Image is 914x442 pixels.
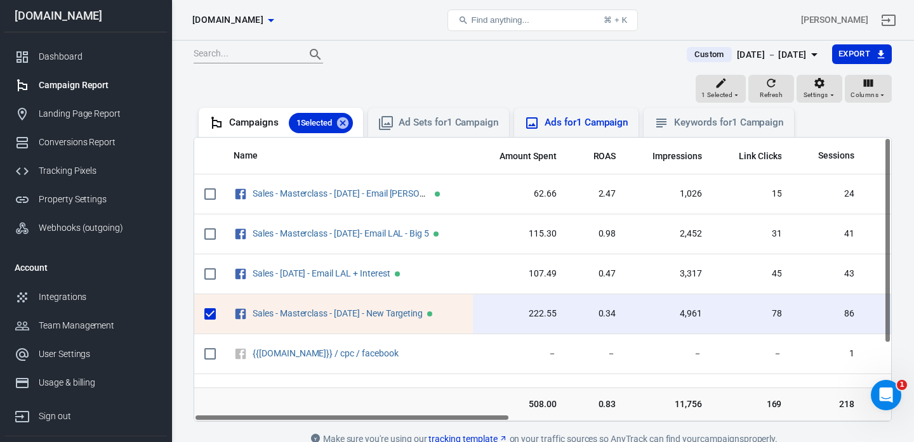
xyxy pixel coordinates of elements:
[300,39,331,70] button: Search
[39,290,157,304] div: Integrations
[39,107,157,120] div: Landing Page Report
[229,113,353,133] div: Campaigns
[722,228,782,240] span: 31
[39,50,157,63] div: Dashboard
[636,308,702,320] span: 4,961
[802,308,854,320] span: 86
[483,308,557,320] span: 222.55
[194,138,891,421] div: scrollable content
[722,398,782,410] span: 169
[652,148,702,164] span: The number of times your ads were on screen.
[187,8,279,32] button: [DOMAIN_NAME]
[4,311,167,340] a: Team Management
[545,116,628,129] div: Ads for 1 Campaign
[696,75,746,103] button: 1 Selected
[253,348,399,358] a: {{[DOMAIN_NAME]}} / cpc / facebook
[39,221,157,235] div: Webhooks (outgoing)
[577,348,616,360] span: －
[483,398,557,410] span: 508.00
[593,150,616,163] span: ROAS
[34,74,44,84] img: tab_domain_overview_orange.svg
[636,228,702,240] span: 2,452
[652,150,702,163] span: Impressions
[577,148,616,164] span: The total return on ad spend
[737,47,807,63] div: [DATE] － [DATE]
[897,380,907,390] span: 1
[871,380,901,410] iframe: Intercom live chat
[4,10,167,22] div: [DOMAIN_NAME]
[4,340,167,368] a: User Settings
[234,186,248,202] svg: Facebook Ads
[4,100,167,128] a: Landing Page Report
[722,268,782,280] span: 45
[289,113,354,133] div: 1Selected
[39,136,157,149] div: Conversions Report
[36,20,62,30] div: v 4.0.25
[748,75,794,103] button: Refresh
[39,376,157,389] div: Usage & billing
[253,308,423,318] a: Sales - Masterclass - [DATE] - New Targeting
[447,10,638,31] button: Find anything...⌘ + K
[253,268,390,278] a: Sales - [DATE] - Email LAL + Interest
[39,193,157,206] div: Property Settings
[802,268,854,280] span: 43
[845,75,892,103] button: Columns
[234,226,248,242] svg: Facebook Ads
[4,157,167,185] a: Tracking Pixels
[4,71,167,100] a: Campaign Report
[253,309,425,318] span: Sales - Masterclass - July 16 - New Targeting
[873,5,904,36] a: Sign out
[636,348,702,360] span: －
[39,319,157,332] div: Team Management
[4,214,167,242] a: Webhooks (outgoing)
[604,15,627,25] div: ⌘ + K
[20,20,30,30] img: logo_orange.svg
[593,148,616,164] span: The total return on ad spend
[253,229,431,238] span: Sales - Masterclass - Aug 4- Email LAL - Big 5
[636,148,702,164] span: The number of times your ads were on screen.
[4,368,167,397] a: Usage & billing
[577,308,616,320] span: 0.34
[483,188,557,200] span: 62.66
[577,188,616,200] span: 2.47
[802,348,854,360] span: 1
[234,346,248,361] svg: Unknown Facebook
[253,349,401,358] span: {{campaign.name}} / cpc / facebook
[140,75,214,83] div: Keywords by Traffic
[674,116,784,129] div: Keywords for 1 Campaign
[4,128,167,157] a: Conversions Report
[192,12,263,28] span: thrivecart.com
[4,185,167,214] a: Property Settings
[289,117,340,129] span: 1 Selected
[832,44,892,64] button: Export
[577,228,616,240] span: 0.98
[4,397,167,431] a: Sign out
[802,398,854,410] span: 218
[739,148,782,164] span: The number of clicks on links within the ad that led to advertiser-specified destinations
[253,269,392,278] span: Sales - Aug 8 - Email LAL + Interest
[801,13,868,27] div: Account id: RgmCiDus
[39,348,157,361] div: User Settings
[577,398,616,410] span: 0.83
[434,231,439,237] span: Active
[435,192,440,197] span: Active
[500,148,557,164] span: The estimated total amount of money you've spent on your campaign, ad set or ad during its schedule.
[689,48,729,61] span: Custom
[722,308,782,320] span: 78
[722,148,782,164] span: The number of clicks on links within the ad that led to advertiser-specified destinations
[500,150,557,163] span: Amount Spent
[739,150,782,163] span: Link Clicks
[722,348,782,360] span: －
[234,266,248,282] svg: Facebook Ads
[395,271,400,276] span: Active
[33,33,140,43] div: Domain: [DOMAIN_NAME]
[701,89,732,101] span: 1 Selected
[253,228,429,238] a: Sales - Masterclass - [DATE]- Email LAL - Big 5
[234,150,258,162] span: Name
[234,386,248,401] svg: UTM & Web Traffic
[253,188,457,198] a: Sales - Masterclass - [DATE] - Email [PERSON_NAME]
[427,311,432,316] span: Active
[48,75,114,83] div: Domain Overview
[234,306,248,322] svg: Facebook Ads
[722,188,782,200] span: 15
